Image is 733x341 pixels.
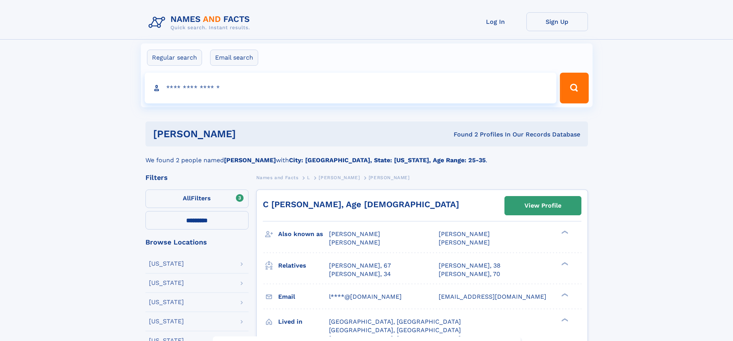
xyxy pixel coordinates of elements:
[439,230,490,238] span: [PERSON_NAME]
[256,173,299,182] a: Names and Facts
[559,230,569,235] div: ❯
[149,299,184,305] div: [US_STATE]
[319,173,360,182] a: [PERSON_NAME]
[210,50,258,66] label: Email search
[153,129,345,139] h1: [PERSON_NAME]
[345,130,580,139] div: Found 2 Profiles In Our Records Database
[183,195,191,202] span: All
[329,239,380,246] span: [PERSON_NAME]
[145,239,249,246] div: Browse Locations
[307,175,310,180] span: L
[145,12,256,33] img: Logo Names and Facts
[149,318,184,324] div: [US_STATE]
[526,12,588,31] a: Sign Up
[439,261,501,270] a: [PERSON_NAME], 38
[149,261,184,267] div: [US_STATE]
[307,173,310,182] a: L
[145,174,249,181] div: Filters
[465,12,526,31] a: Log In
[559,261,569,266] div: ❯
[278,290,329,303] h3: Email
[263,200,459,209] a: C [PERSON_NAME], Age [DEMOGRAPHIC_DATA]
[149,280,184,286] div: [US_STATE]
[278,259,329,272] h3: Relatives
[147,50,202,66] label: Regular search
[278,315,329,328] h3: Lived in
[145,73,557,103] input: search input
[329,326,461,334] span: [GEOGRAPHIC_DATA], [GEOGRAPHIC_DATA]
[319,175,360,180] span: [PERSON_NAME]
[439,270,500,278] a: [PERSON_NAME], 70
[329,270,391,278] a: [PERSON_NAME], 34
[559,292,569,297] div: ❯
[439,293,546,300] span: [EMAIL_ADDRESS][DOMAIN_NAME]
[145,190,249,208] label: Filters
[559,317,569,322] div: ❯
[224,156,276,164] b: [PERSON_NAME]
[329,261,391,270] a: [PERSON_NAME], 67
[439,239,490,246] span: [PERSON_NAME]
[505,196,581,215] a: View Profile
[289,156,486,164] b: City: [GEOGRAPHIC_DATA], State: [US_STATE], Age Range: 25-35
[369,175,410,180] span: [PERSON_NAME]
[524,197,561,215] div: View Profile
[560,73,588,103] button: Search Button
[278,228,329,241] h3: Also known as
[329,230,380,238] span: [PERSON_NAME]
[145,146,588,165] div: We found 2 people named with .
[329,318,461,325] span: [GEOGRAPHIC_DATA], [GEOGRAPHIC_DATA]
